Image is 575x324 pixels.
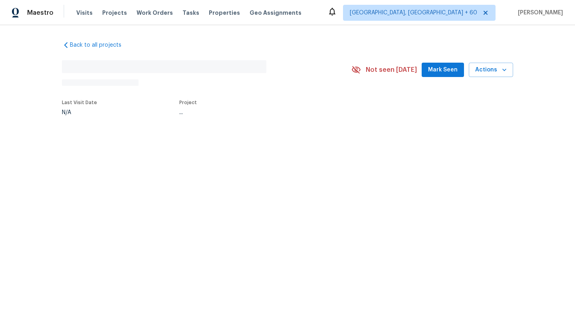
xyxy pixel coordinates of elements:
span: Maestro [27,9,54,17]
span: Project [179,100,197,105]
span: Geo Assignments [250,9,301,17]
span: Visits [76,9,93,17]
span: Not seen [DATE] [366,66,417,74]
button: Actions [469,63,513,77]
span: Mark Seen [428,65,458,75]
span: Actions [475,65,507,75]
span: Last Visit Date [62,100,97,105]
div: ... [179,110,333,115]
div: N/A [62,110,97,115]
span: Tasks [182,10,199,16]
span: Properties [209,9,240,17]
span: [GEOGRAPHIC_DATA], [GEOGRAPHIC_DATA] + 60 [350,9,477,17]
span: Work Orders [137,9,173,17]
button: Mark Seen [422,63,464,77]
span: Projects [102,9,127,17]
span: [PERSON_NAME] [515,9,563,17]
a: Back to all projects [62,41,139,49]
